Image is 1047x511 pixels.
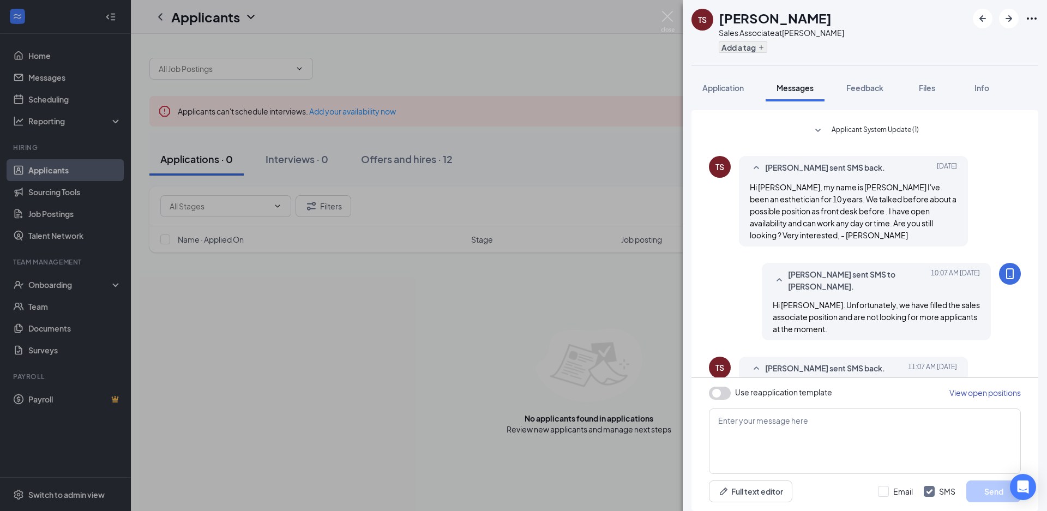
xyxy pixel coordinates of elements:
[765,161,885,175] span: [PERSON_NAME] sent SMS back.
[811,124,919,137] button: SmallChevronDownApplicant System Update (1)
[919,83,935,93] span: Files
[709,480,792,502] button: Full text editorPen
[1025,12,1038,25] svg: Ellipses
[1002,12,1015,25] svg: ArrowRight
[788,268,931,292] span: [PERSON_NAME] sent SMS to [PERSON_NAME].
[750,362,763,375] svg: SmallChevronUp
[999,9,1019,28] button: ArrowRight
[908,362,957,375] span: [DATE] 11:07 AM
[765,362,885,375] span: [PERSON_NAME] sent SMS back.
[949,388,1021,398] span: View open positions
[715,362,724,373] div: TS
[735,387,832,398] span: Use reapplication template
[974,83,989,93] span: Info
[846,83,883,93] span: Feedback
[966,480,1021,502] button: Send
[715,161,724,172] div: TS
[1003,267,1016,280] svg: MobileSms
[1010,474,1036,500] div: Open Intercom Messenger
[750,161,763,175] svg: SmallChevronUp
[719,9,832,27] h1: [PERSON_NAME]
[758,44,765,51] svg: Plus
[718,486,729,497] svg: Pen
[937,161,957,175] span: [DATE]
[719,27,844,38] div: Sales Associate at [PERSON_NAME]
[750,182,956,240] span: Hi [PERSON_NAME], my name is [PERSON_NAME] I've been an esthetician for 10 years. We talked befor...
[931,268,980,292] span: [DATE] 10:07 AM
[698,14,707,25] div: TS
[976,12,989,25] svg: ArrowLeftNew
[702,83,744,93] span: Application
[719,41,767,53] button: PlusAdd a tag
[973,9,992,28] button: ArrowLeftNew
[777,83,814,93] span: Messages
[773,300,980,334] span: Hi [PERSON_NAME]. Unfortunately, we have filled the sales associate position and are not looking ...
[832,124,919,137] span: Applicant System Update (1)
[811,124,825,137] svg: SmallChevronDown
[773,274,786,287] svg: SmallChevronUp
